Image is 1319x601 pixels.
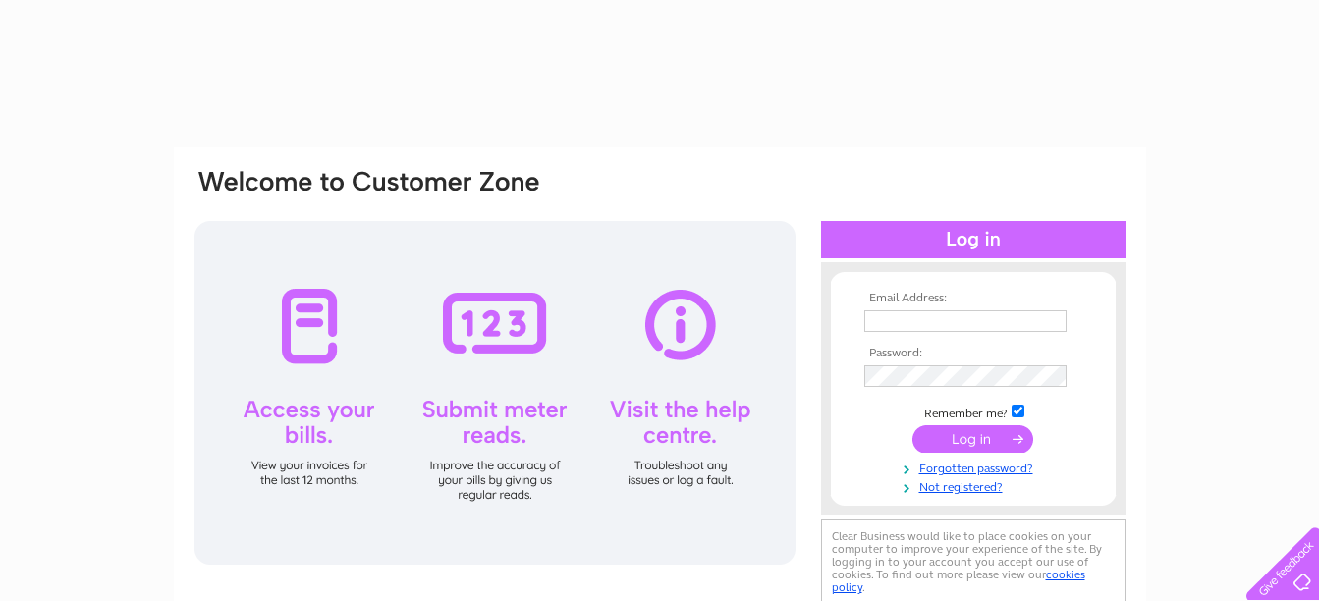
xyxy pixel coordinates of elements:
[864,476,1087,495] a: Not registered?
[912,425,1033,453] input: Submit
[832,568,1085,594] a: cookies policy
[859,402,1087,421] td: Remember me?
[859,292,1087,305] th: Email Address:
[864,458,1087,476] a: Forgotten password?
[859,347,1087,360] th: Password:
